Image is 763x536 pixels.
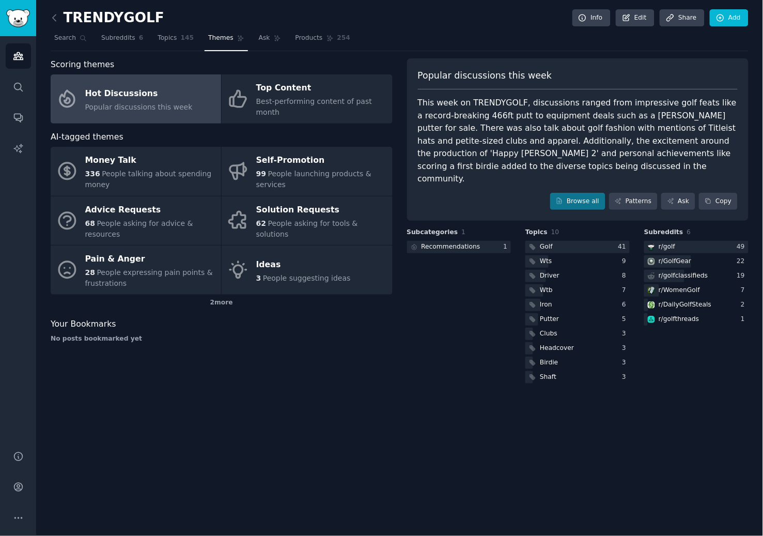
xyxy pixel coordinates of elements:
div: Driver [540,271,559,281]
span: 254 [337,34,351,43]
span: Scoring themes [51,58,114,71]
span: Search [54,34,76,43]
a: Subreddits6 [98,30,147,51]
div: 9 [622,257,630,266]
div: 19 [737,271,749,281]
span: People launching products & services [256,170,371,189]
div: 1 [741,315,749,324]
span: 6 [139,34,144,43]
img: WomenGolf [648,287,655,294]
a: WomenGolfr/WomenGolf7 [644,284,749,297]
div: 5 [622,315,630,324]
div: 3 [622,344,630,353]
a: Birdie3 [525,357,630,370]
div: No posts bookmarked yet [51,334,393,344]
div: Top Content [256,80,387,97]
a: Top ContentBest-performing content of past month [222,74,392,124]
a: Share [660,9,704,27]
a: Add [710,9,749,27]
a: Money Talk336People talking about spending money [51,147,221,196]
div: r/ DailyGolfSteals [659,300,711,310]
a: Themes [205,30,248,51]
a: Headcover3 [525,342,630,355]
span: 336 [85,170,100,178]
a: golfthreadsr/golfthreads1 [644,313,749,326]
a: Solution Requests62People asking for tools & solutions [222,196,392,246]
div: Birdie [540,358,558,367]
a: Advice Requests68People asking for advice & resources [51,196,221,246]
img: GolfGear [648,258,655,265]
div: Pain & Anger [85,251,216,268]
div: Advice Requests [85,202,216,218]
img: DailyGolfSteals [648,301,655,309]
span: Ask [259,34,270,43]
div: Wts [540,257,552,266]
span: Subreddits [644,228,683,237]
div: 2 [741,300,749,310]
div: Wtb [540,286,553,295]
span: AI-tagged themes [51,131,123,144]
a: Clubs3 [525,328,630,341]
span: 10 [551,228,559,236]
h2: TRENDYGOLF [51,10,164,26]
a: Self-Promotion99People launching products & services [222,147,392,196]
div: 2 more [51,295,393,311]
img: golf [648,243,655,251]
span: Topics [525,228,548,237]
div: r/ golf [659,242,675,252]
img: golfthreads [648,316,655,323]
a: Shaft3 [525,371,630,384]
div: 8 [622,271,630,281]
div: Clubs [540,329,557,339]
span: 6 [687,228,691,236]
div: Putter [540,315,559,324]
a: GolfGearr/GolfGear22 [644,255,749,268]
div: Ideas [256,256,351,273]
div: Self-Promotion [256,152,387,169]
span: Subcategories [407,228,458,237]
a: DailyGolfStealsr/DailyGolfSteals2 [644,299,749,312]
div: Golf [540,242,553,252]
span: 3 [256,274,261,282]
span: Themes [208,34,233,43]
span: 1 [462,228,466,236]
span: People expressing pain points & frustrations [85,268,213,287]
div: Headcover [540,344,574,353]
div: 7 [622,286,630,295]
a: Products254 [292,30,354,51]
a: Golf41 [525,241,630,254]
div: r/ WomenGolf [659,286,700,295]
div: Iron [540,300,552,310]
a: golfr/golf49 [644,241,749,254]
div: Money Talk [85,152,216,169]
div: Shaft [540,373,556,382]
span: Subreddits [101,34,135,43]
a: r/golfclassifieds19 [644,270,749,283]
a: Ideas3People suggesting ideas [222,246,392,295]
span: Topics [158,34,177,43]
div: 6 [622,300,630,310]
div: Recommendations [422,242,480,252]
a: Wtb7 [525,284,630,297]
span: 28 [85,268,95,277]
a: Wts9 [525,255,630,268]
div: 3 [622,373,630,382]
a: Edit [616,9,655,27]
a: Browse all [550,193,605,210]
span: People asking for tools & solutions [256,219,358,238]
div: 3 [622,358,630,367]
div: r/ GolfGear [659,257,691,266]
a: Ask [661,193,695,210]
div: This week on TRENDYGOLF, discussions ranged from impressive golf feats like a record-breaking 466... [418,97,738,186]
a: Ask [255,30,285,51]
a: Recommendations1 [407,241,511,254]
a: Driver8 [525,270,630,283]
button: Copy [699,193,738,210]
div: 7 [741,286,749,295]
span: Popular discussions this week [85,103,193,111]
span: 68 [85,219,95,227]
div: r/ golfthreads [659,315,699,324]
div: r/ golfclassifieds [659,271,708,281]
div: 3 [622,329,630,339]
span: 62 [256,219,266,227]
